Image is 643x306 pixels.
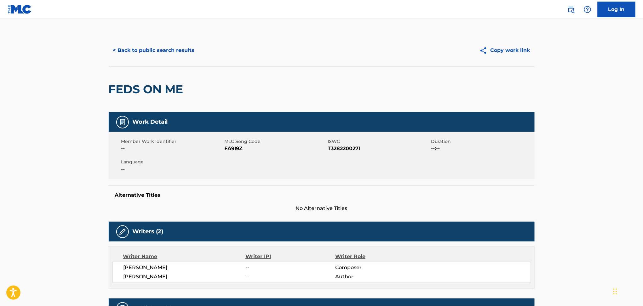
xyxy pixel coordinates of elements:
[565,3,577,16] a: Public Search
[115,192,528,198] h5: Alternative Titles
[119,118,126,126] img: Work Detail
[121,159,223,165] span: Language
[123,273,246,280] span: [PERSON_NAME]
[109,82,187,96] h2: FEDS ON ME
[225,145,326,152] span: FA9I9Z
[133,118,168,126] h5: Work Detail
[133,228,164,235] h5: Writers (2)
[123,253,246,260] div: Writer Name
[611,276,643,306] iframe: Chat Widget
[475,42,535,58] button: Copy work link
[598,2,635,17] a: Log In
[613,282,617,301] div: Drag
[109,42,199,58] button: < Back to public search results
[225,138,326,145] span: MLC Song Code
[109,205,535,212] span: No Alternative Titles
[431,145,533,152] span: --:--
[335,264,417,271] span: Composer
[245,273,335,280] span: --
[431,138,533,145] span: Duration
[335,273,417,280] span: Author
[121,145,223,152] span: --
[245,264,335,271] span: --
[567,6,575,13] img: search
[328,138,430,145] span: ISWC
[119,228,126,235] img: Writers
[121,165,223,173] span: --
[584,6,591,13] img: help
[581,3,594,16] div: Help
[335,253,417,260] div: Writer Role
[8,5,32,14] img: MLC Logo
[121,138,223,145] span: Member Work Identifier
[328,145,430,152] span: T3282200271
[123,264,246,271] span: [PERSON_NAME]
[479,47,491,54] img: Copy work link
[245,253,335,260] div: Writer IPI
